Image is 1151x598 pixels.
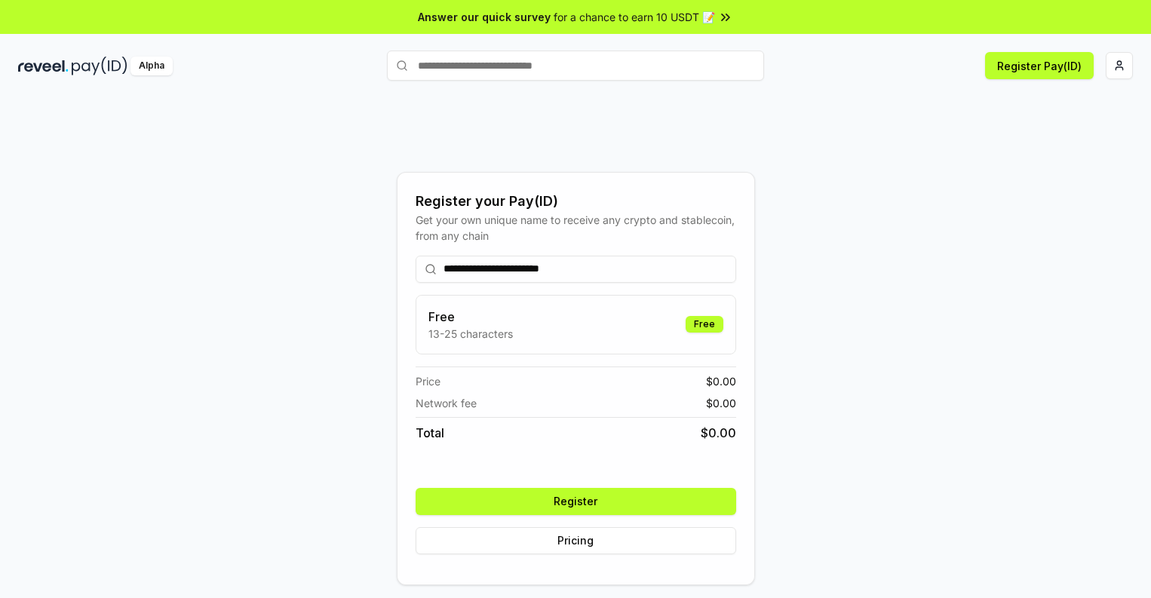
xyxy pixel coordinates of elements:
[428,326,513,342] p: 13-25 characters
[706,395,736,411] span: $ 0.00
[985,52,1094,79] button: Register Pay(ID)
[416,527,736,554] button: Pricing
[416,488,736,515] button: Register
[72,57,127,75] img: pay_id
[428,308,513,326] h3: Free
[416,395,477,411] span: Network fee
[130,57,173,75] div: Alpha
[416,424,444,442] span: Total
[686,316,723,333] div: Free
[416,191,736,212] div: Register your Pay(ID)
[416,212,736,244] div: Get your own unique name to receive any crypto and stablecoin, from any chain
[554,9,715,25] span: for a chance to earn 10 USDT 📝
[701,424,736,442] span: $ 0.00
[706,373,736,389] span: $ 0.00
[416,373,440,389] span: Price
[18,57,69,75] img: reveel_dark
[418,9,551,25] span: Answer our quick survey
